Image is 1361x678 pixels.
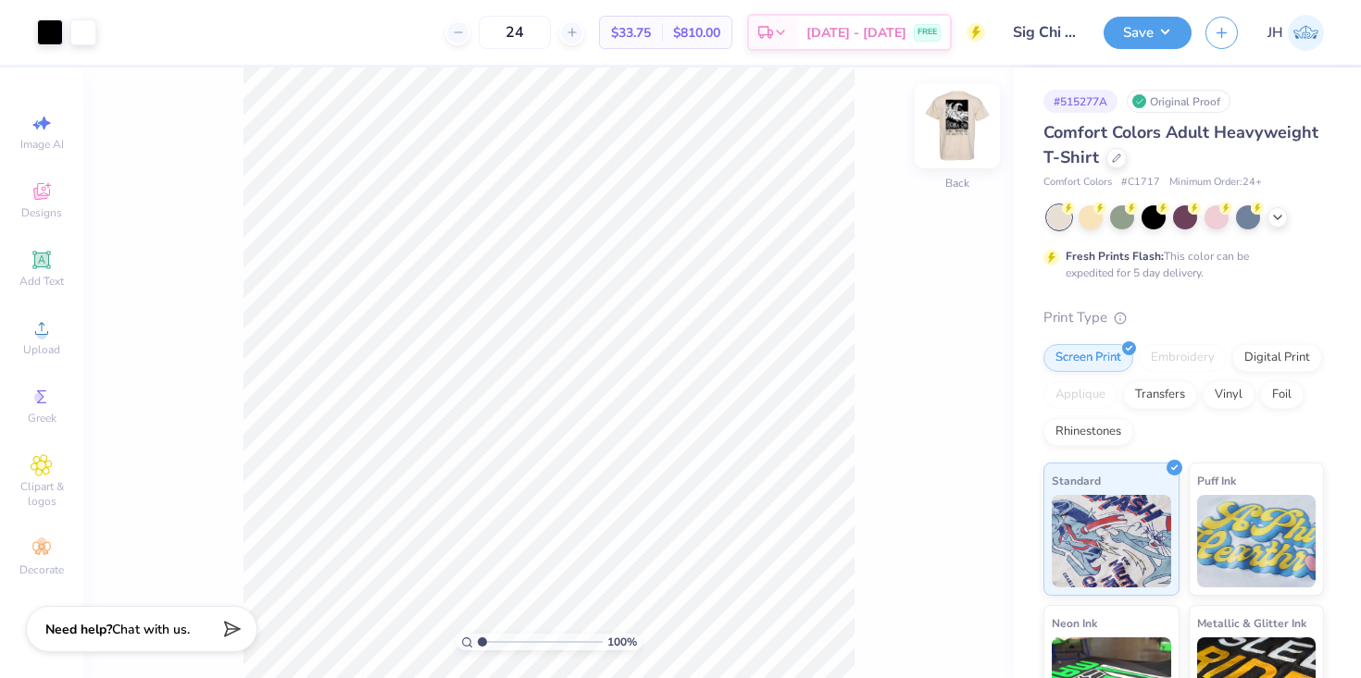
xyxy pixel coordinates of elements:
div: Digital Print [1232,344,1322,372]
img: Back [920,89,994,163]
span: 100 % [607,634,637,650]
span: Clipart & logos [9,479,74,509]
span: JH [1267,22,1283,43]
span: Puff Ink [1197,471,1236,490]
span: # C1717 [1121,175,1160,191]
span: Decorate [19,562,64,577]
span: Metallic & Glitter Ink [1197,613,1306,633]
span: Minimum Order: 24 + [1169,175,1262,191]
strong: Need help? [45,621,112,638]
span: Chat with us. [112,621,190,638]
div: # 515277A [1043,90,1118,113]
span: Standard [1052,471,1101,490]
div: This color can be expedited for 5 day delivery. [1066,248,1293,281]
div: Embroidery [1139,344,1227,372]
div: Original Proof [1127,90,1230,113]
span: [DATE] - [DATE] [806,23,906,43]
button: Save [1104,17,1192,49]
input: Untitled Design [999,14,1090,51]
span: $810.00 [673,23,720,43]
img: Puff Ink [1197,495,1317,587]
span: Designs [21,205,62,220]
span: Add Text [19,274,64,289]
span: Greek [28,411,56,425]
span: Comfort Colors [1043,175,1112,191]
span: Comfort Colors Adult Heavyweight T-Shirt [1043,121,1318,168]
div: Transfers [1123,381,1197,409]
div: Rhinestones [1043,418,1133,446]
div: Print Type [1043,307,1324,328]
a: JH [1267,15,1324,51]
strong: Fresh Prints Flash: [1066,249,1164,264]
div: Back [945,175,969,191]
div: Screen Print [1043,344,1133,372]
span: Image AI [20,137,64,152]
span: $33.75 [611,23,651,43]
div: Applique [1043,381,1118,409]
span: FREE [918,26,937,39]
img: Standard [1052,495,1171,587]
div: Foil [1260,381,1304,409]
img: Jamie Hayduk [1288,15,1324,51]
input: – – [479,16,551,49]
span: Upload [23,342,60,357]
div: Vinyl [1203,381,1255,409]
span: Neon Ink [1052,613,1097,633]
